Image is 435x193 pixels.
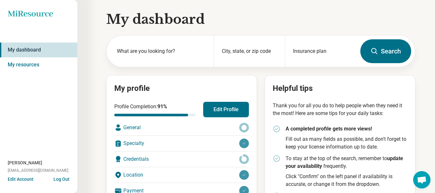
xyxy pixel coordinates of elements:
[114,136,249,151] div: Specialty
[203,102,249,117] button: Edit Profile
[114,83,249,94] h2: My profile
[286,135,407,151] p: Fill out as many fields as possible, and don't forget to keep your license information up to date.
[8,159,42,166] span: [PERSON_NAME]
[53,176,70,181] button: Log Out
[157,103,167,110] span: 91 %
[286,155,407,170] p: To stay at the top of the search, remember to frequently.
[114,151,249,167] div: Credentials
[114,167,249,183] div: Location
[8,176,33,183] button: Edit Account
[273,83,407,94] h2: Helpful tips
[273,102,407,117] p: Thank you for all you do to help people when they need it the most! Here are some tips for your d...
[8,168,68,173] span: [EMAIL_ADDRESS][DOMAIN_NAME]
[286,126,372,132] strong: A completed profile gets more views!
[286,173,407,188] p: Click "Confirm" on the left panel if availability is accurate, or change it from the dropdown.
[286,155,403,169] strong: update your availability
[413,171,430,188] div: Open chat
[114,120,249,135] div: General
[114,103,195,116] div: Profile Completion:
[106,10,415,28] h1: My dashboard
[360,39,411,63] button: Search
[117,47,206,55] label: What are you looking for?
